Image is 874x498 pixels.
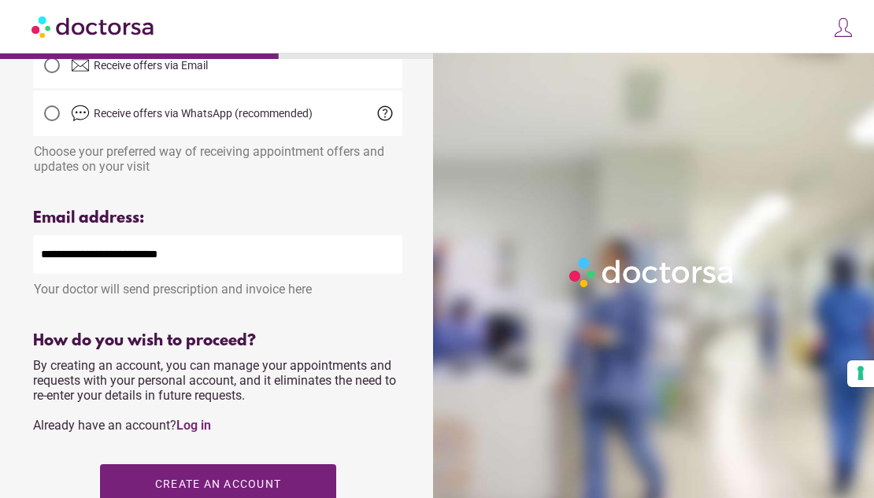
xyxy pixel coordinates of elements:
[71,104,90,123] img: chat
[71,56,90,75] img: email
[154,478,280,490] span: Create an account
[33,332,402,350] div: How do you wish to proceed?
[832,17,854,39] img: icons8-customer-100.png
[376,104,394,123] span: help
[176,418,211,433] a: Log in
[94,107,313,120] span: Receive offers via WhatsApp (recommended)
[565,253,739,291] img: Logo-Doctorsa-trans-White-partial-flat.png
[33,274,402,297] div: Your doctor will send prescription and invoice here
[31,9,156,44] img: Doctorsa.com
[33,209,402,227] div: Email address:
[33,358,396,433] span: By creating an account, you can manage your appointments and requests with your personal account,...
[94,59,208,72] span: Receive offers via Email
[847,360,874,387] button: Your consent preferences for tracking technologies
[33,136,402,174] div: Choose your preferred way of receiving appointment offers and updates on your visit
